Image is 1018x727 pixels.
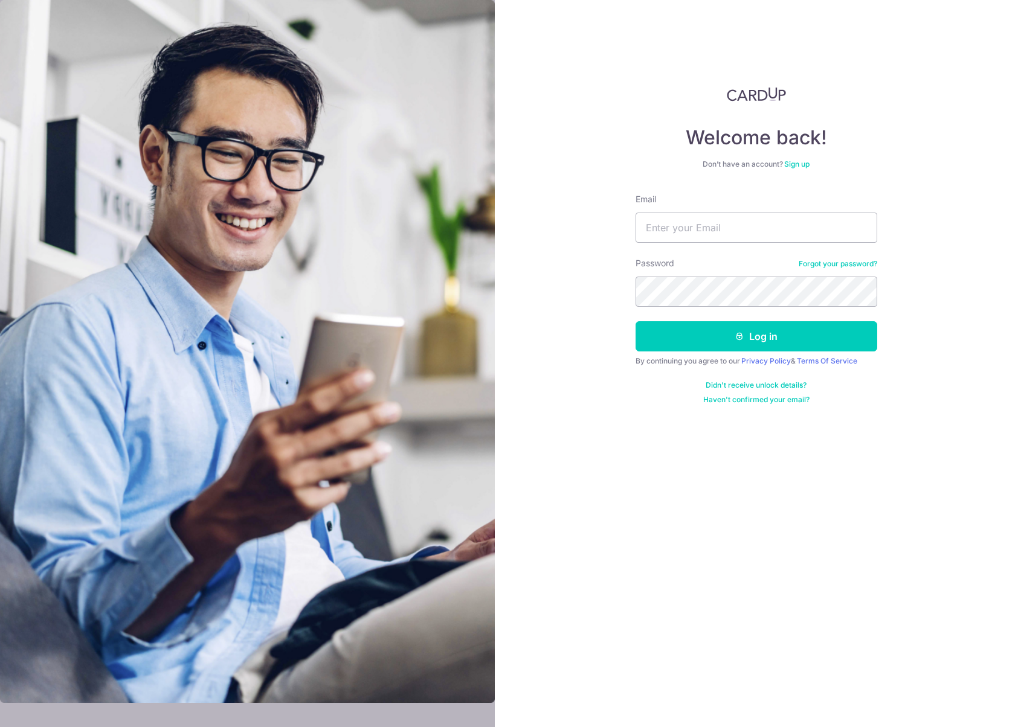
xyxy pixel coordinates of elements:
[636,126,877,150] h4: Welcome back!
[797,356,857,365] a: Terms Of Service
[636,193,656,205] label: Email
[799,259,877,269] a: Forgot your password?
[636,159,877,169] div: Don’t have an account?
[636,213,877,243] input: Enter your Email
[636,257,674,269] label: Password
[636,321,877,351] button: Log in
[727,87,786,101] img: CardUp Logo
[706,380,807,390] a: Didn't receive unlock details?
[703,395,810,405] a: Haven't confirmed your email?
[636,356,877,366] div: By continuing you agree to our &
[784,159,810,168] a: Sign up
[741,356,791,365] a: Privacy Policy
